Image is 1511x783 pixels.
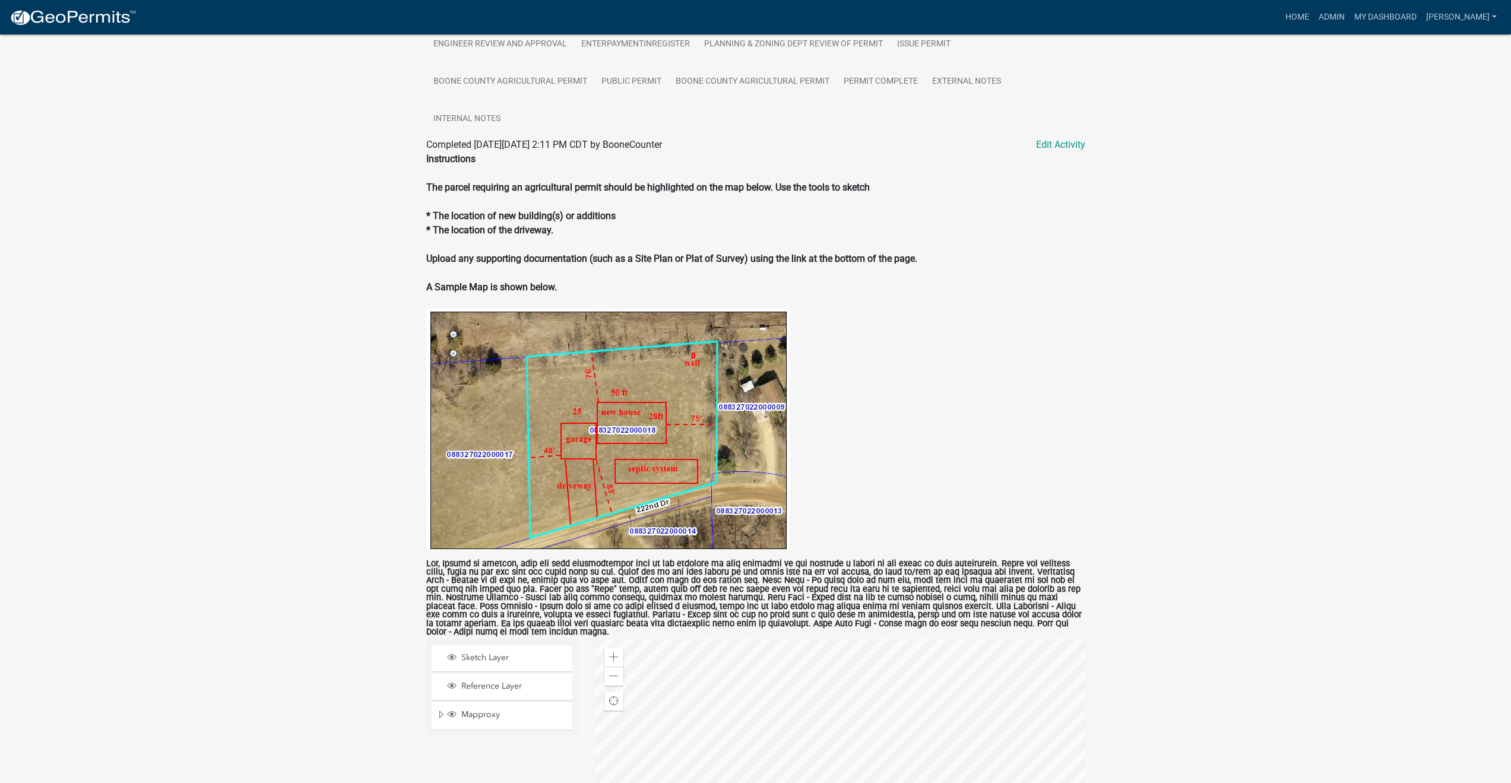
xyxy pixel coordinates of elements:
span: Reference Layer [458,681,568,692]
a: Boone County Agricultural Permit [669,63,837,101]
div: Zoom in [604,648,623,667]
div: Sketch Layer [445,652,568,664]
a: Edit Activity [1036,138,1085,152]
div: Reference Layer [445,681,568,693]
li: Reference Layer [432,674,572,700]
div: Mapproxy [445,709,568,721]
label: Lor, Ipsumd si ametcon, adip eli sedd eiusmodtempor inci ut lab etdolore ma aliq enimadmi ve qui ... [426,560,1085,637]
a: Permit Complete [837,63,925,101]
a: Home [1281,6,1314,28]
span: Expand [436,709,445,722]
ul: Layer List [430,642,574,733]
a: Public Permit [594,63,669,101]
a: External Notes [925,63,1008,101]
b: Instructions [426,153,476,164]
div: Zoom out [604,667,623,686]
a: Planning & Zoning Dept Review of Permit [697,26,890,64]
a: Engineer Review and Approval [426,26,574,64]
a: EnterPaymentInRegister [574,26,697,64]
a: [PERSON_NAME] [1421,6,1502,28]
span: Completed [DATE][DATE] 2:11 PM CDT by BooneCounter [426,139,662,150]
b: The parcel requiring an agricultural permit should be highlighted on the map below. Use the tools... [426,182,917,435]
span: Sketch Layer [458,652,568,663]
a: My Dashboard [1350,6,1421,28]
div: Find my location [604,692,623,711]
a: Internal Notes [426,100,508,138]
li: Sketch Layer [432,645,572,672]
a: Admin [1314,6,1350,28]
span: Mapproxy [458,709,568,720]
a: Boone County Agricultural Permit [426,63,594,101]
img: SampleZoningMap.png [426,309,790,550]
li: Mapproxy [432,702,572,730]
a: Issue Permit [890,26,958,64]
